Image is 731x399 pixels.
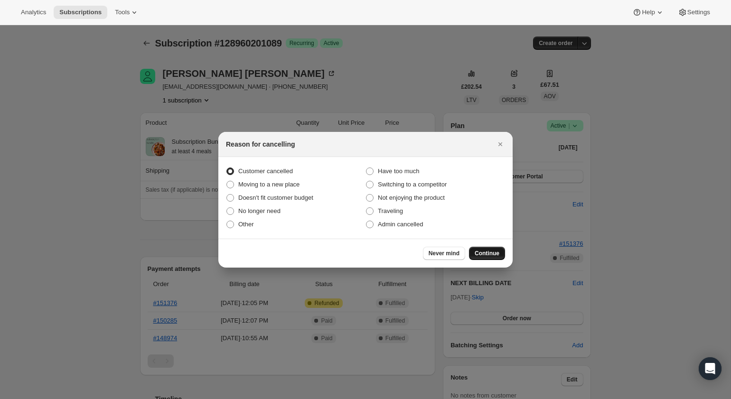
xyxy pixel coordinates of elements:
[115,9,130,16] span: Tools
[238,167,293,175] span: Customer cancelled
[642,9,655,16] span: Help
[378,167,419,175] span: Have too much
[21,9,46,16] span: Analytics
[494,138,507,151] button: Close
[469,247,505,260] button: Continue
[238,207,281,214] span: No longer need
[54,6,107,19] button: Subscriptions
[15,6,52,19] button: Analytics
[378,181,447,188] span: Switching to a competitor
[378,194,445,201] span: Not enjoying the product
[238,194,313,201] span: Doesn't fit customer budget
[672,6,716,19] button: Settings
[109,6,145,19] button: Tools
[226,139,295,149] h2: Reason for cancelling
[429,250,459,257] span: Never mind
[378,207,403,214] span: Traveling
[238,181,300,188] span: Moving to a new place
[59,9,102,16] span: Subscriptions
[687,9,710,16] span: Settings
[699,357,722,380] div: Open Intercom Messenger
[238,221,254,228] span: Other
[378,221,423,228] span: Admin cancelled
[475,250,499,257] span: Continue
[627,6,670,19] button: Help
[423,247,465,260] button: Never mind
